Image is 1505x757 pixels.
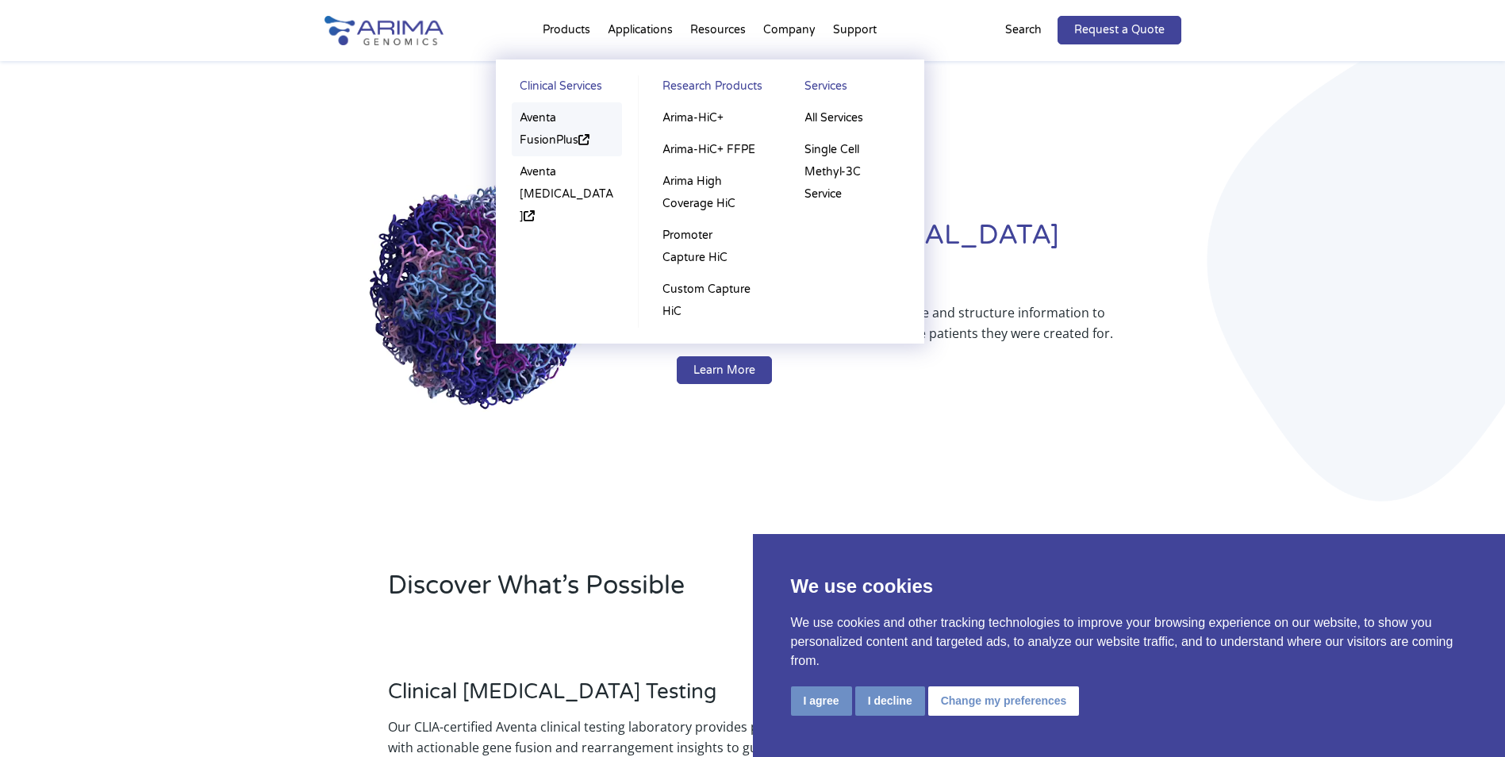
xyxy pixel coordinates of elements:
p: We use cookies [791,572,1468,601]
a: Single Cell Methyl-3C Service [797,134,908,210]
a: Aventa FusionPlus [512,102,623,156]
p: Search [1005,20,1042,40]
a: Request a Quote [1058,16,1181,44]
img: Arima-Genomics-logo [324,16,443,45]
a: Clinical Services [512,75,623,102]
h3: Clinical [MEDICAL_DATA] Testing [388,679,820,717]
a: Research Products [655,75,765,102]
button: I agree [791,686,852,716]
a: Arima-HiC+ [655,102,765,134]
button: I decline [855,686,925,716]
a: Services [797,75,908,102]
a: Custom Capture HiC [655,274,765,328]
h1: Redefining [MEDICAL_DATA] Diagnostics [677,217,1181,302]
a: Arima-HiC+ FFPE [655,134,765,166]
a: Learn More [677,356,772,385]
p: We use cookies and other tracking technologies to improve your browsing experience on our website... [791,613,1468,671]
a: Promoter Capture HiC [655,220,765,274]
button: Change my preferences [928,686,1080,716]
a: Arima High Coverage HiC [655,166,765,220]
a: Aventa [MEDICAL_DATA] [512,156,623,232]
h2: Discover What’s Possible [388,568,955,616]
a: All Services [797,102,908,134]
